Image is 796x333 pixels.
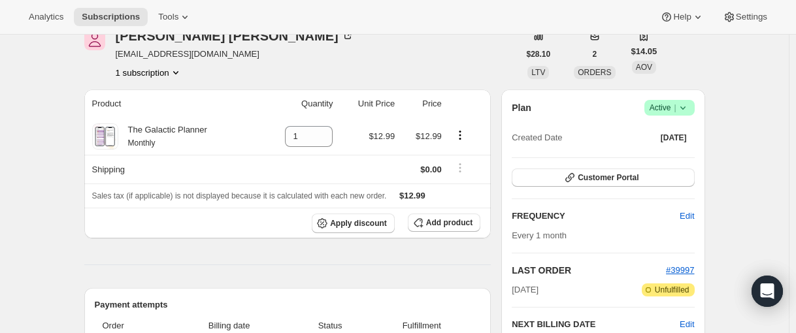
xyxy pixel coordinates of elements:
[84,89,260,118] th: Product
[531,68,545,77] span: LTV
[655,285,689,295] span: Unfulfilled
[680,210,694,223] span: Edit
[672,206,702,227] button: Edit
[674,103,676,113] span: |
[653,129,695,147] button: [DATE]
[416,131,442,141] span: $12.99
[116,29,354,42] div: [PERSON_NAME] [PERSON_NAME]
[450,161,471,175] button: Shipping actions
[84,29,105,50] span: Thomas Bedwell
[450,128,471,142] button: Product actions
[578,68,611,77] span: ORDERS
[29,12,63,22] span: Analytics
[408,214,480,232] button: Add product
[512,264,666,277] h2: LAST ORDER
[715,8,775,26] button: Settings
[512,131,562,144] span: Created Date
[512,318,680,331] h2: NEXT BILLING DATE
[260,89,337,118] th: Quantity
[527,49,551,59] span: $28.10
[650,101,689,114] span: Active
[95,298,481,311] h2: Payment attempts
[128,138,156,148] small: Monthly
[752,276,783,307] div: Open Intercom Messenger
[666,264,694,277] button: #39997
[512,168,694,187] button: Customer Portal
[297,319,363,332] span: Status
[585,45,605,63] button: 2
[578,172,638,183] span: Customer Portal
[512,283,539,296] span: [DATE]
[399,89,446,118] th: Price
[736,12,767,22] span: Settings
[519,45,559,63] button: $28.10
[426,217,473,228] span: Add product
[673,12,691,22] span: Help
[652,8,712,26] button: Help
[666,265,694,275] a: #39997
[330,218,387,229] span: Apply discount
[116,66,182,79] button: Product actions
[661,133,687,143] span: [DATE]
[92,191,387,200] span: Sales tax (if applicable) is not displayed because it is calculated with each new order.
[21,8,71,26] button: Analytics
[312,214,395,233] button: Apply discount
[84,155,260,183] th: Shipping
[93,123,116,150] img: product img
[512,230,567,240] span: Every 1 month
[512,210,680,223] h2: FREQUENCY
[82,12,140,22] span: Subscriptions
[150,8,199,26] button: Tools
[158,12,178,22] span: Tools
[371,319,473,332] span: Fulfillment
[369,131,395,141] span: $12.99
[631,45,657,58] span: $14.05
[636,63,652,72] span: AOV
[116,48,354,61] span: [EMAIL_ADDRESS][DOMAIN_NAME]
[74,8,148,26] button: Subscriptions
[169,319,290,332] span: Billing date
[337,89,399,118] th: Unit Price
[512,101,531,114] h2: Plan
[680,318,694,331] button: Edit
[118,123,207,150] div: The Galactic Planner
[593,49,597,59] span: 2
[399,191,425,200] span: $12.99
[420,165,442,174] span: $0.00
